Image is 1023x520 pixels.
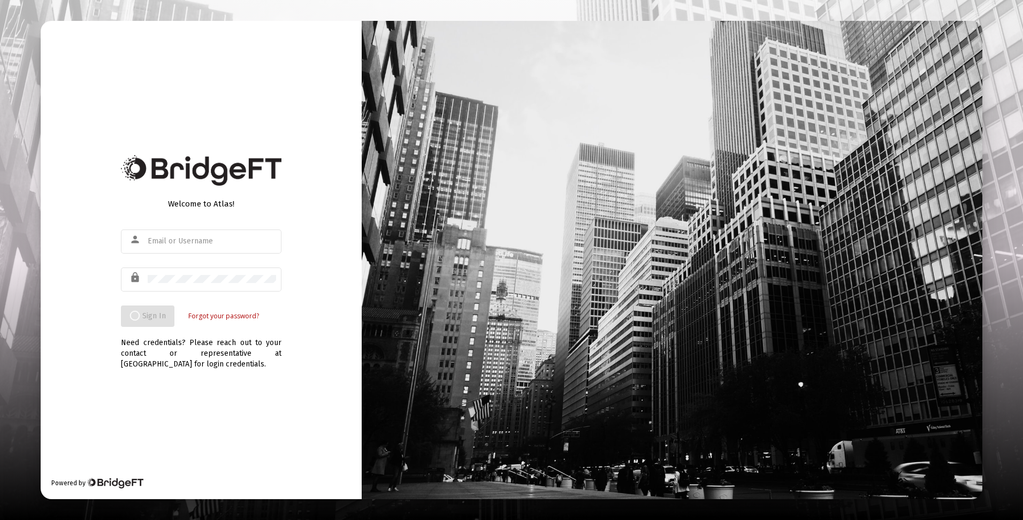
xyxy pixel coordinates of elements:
[121,198,281,209] div: Welcome to Atlas!
[121,327,281,370] div: Need credentials? Please reach out to your contact or representative at [GEOGRAPHIC_DATA] for log...
[148,237,276,246] input: Email or Username
[51,478,143,488] div: Powered by
[129,233,142,246] mat-icon: person
[129,271,142,284] mat-icon: lock
[121,155,281,186] img: Bridge Financial Technology Logo
[129,311,166,320] span: Sign In
[188,311,259,322] a: Forgot your password?
[121,305,174,327] button: Sign In
[87,478,143,488] img: Bridge Financial Technology Logo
